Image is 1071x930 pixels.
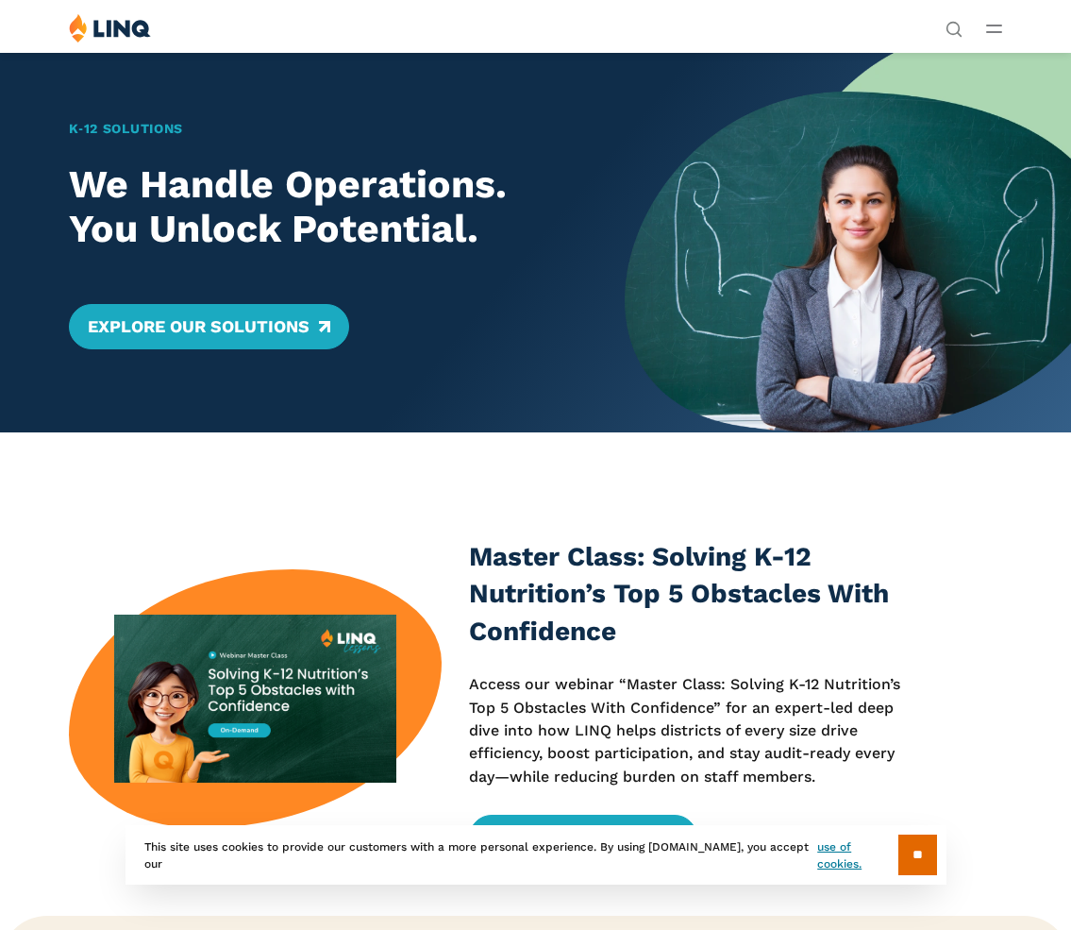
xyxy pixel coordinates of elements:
button: Open Main Menu [986,18,1002,39]
a: Explore Our Solutions [69,304,349,349]
a: use of cookies. [817,838,897,872]
a: Access the Webinar [469,815,696,860]
nav: Utility Navigation [945,13,962,36]
img: Home Banner [625,52,1071,432]
h3: Master Class: Solving K-12 Nutrition’s Top 5 Obstacles With Confidence [469,538,922,651]
h1: K‑12 Solutions [69,119,581,139]
button: Open Search Bar [945,19,962,36]
div: This site uses cookies to provide our customers with a more personal experience. By using [DOMAIN... [126,825,946,885]
p: Access our webinar “Master Class: Solving K-12 Nutrition’s Top 5 Obstacles With Confidence” for a... [469,673,922,788]
h2: We Handle Operations. You Unlock Potential. [69,162,581,251]
img: LINQ | K‑12 Software [69,13,151,42]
